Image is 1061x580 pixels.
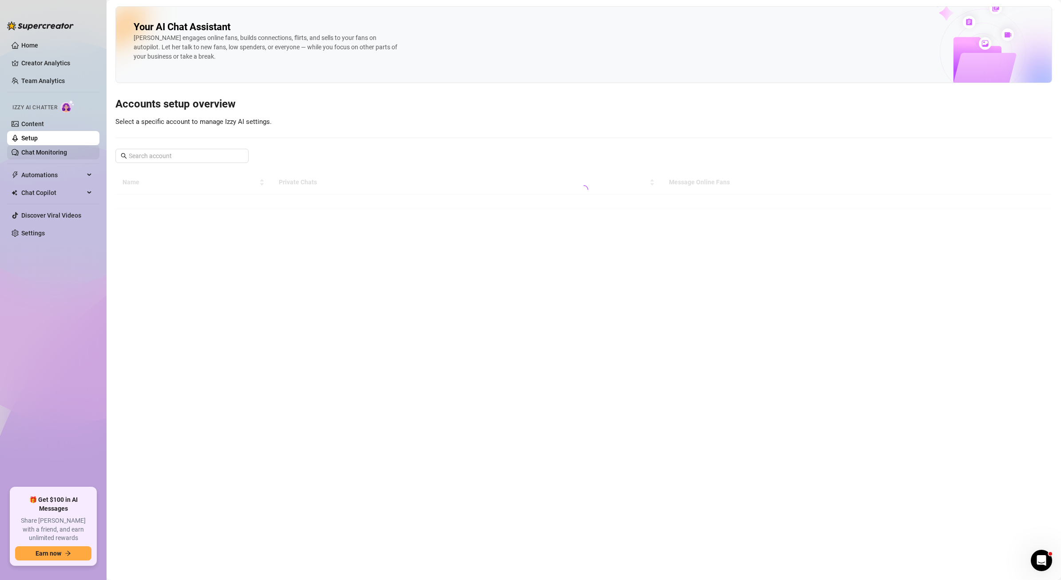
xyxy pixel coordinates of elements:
a: Content [21,120,44,127]
span: search [121,153,127,159]
img: AI Chatter [61,100,75,113]
span: Select a specific account to manage Izzy AI settings. [115,118,272,126]
h2: Your AI Chat Assistant [134,21,230,33]
span: loading [579,185,589,195]
a: Settings [21,230,45,237]
img: Chat Copilot [12,190,17,196]
img: logo-BBDzfeDw.svg [7,21,74,30]
span: arrow-right [65,550,71,556]
span: Automations [21,168,84,182]
a: Creator Analytics [21,56,92,70]
a: Discover Viral Videos [21,212,81,219]
span: Chat Copilot [21,186,84,200]
button: Earn nowarrow-right [15,546,91,560]
iframe: Intercom live chat [1031,550,1052,571]
span: thunderbolt [12,171,19,179]
a: Setup [21,135,38,142]
span: Share [PERSON_NAME] with a friend, and earn unlimited rewards [15,516,91,543]
a: Home [21,42,38,49]
h3: Accounts setup overview [115,97,1052,111]
a: Team Analytics [21,77,65,84]
input: Search account [129,151,236,161]
div: [PERSON_NAME] engages online fans, builds connections, flirts, and sells to your fans on autopilo... [134,33,400,61]
span: Izzy AI Chatter [12,103,57,112]
span: 🎁 Get $100 in AI Messages [15,496,91,513]
a: Chat Monitoring [21,149,67,156]
span: Earn now [36,550,61,557]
